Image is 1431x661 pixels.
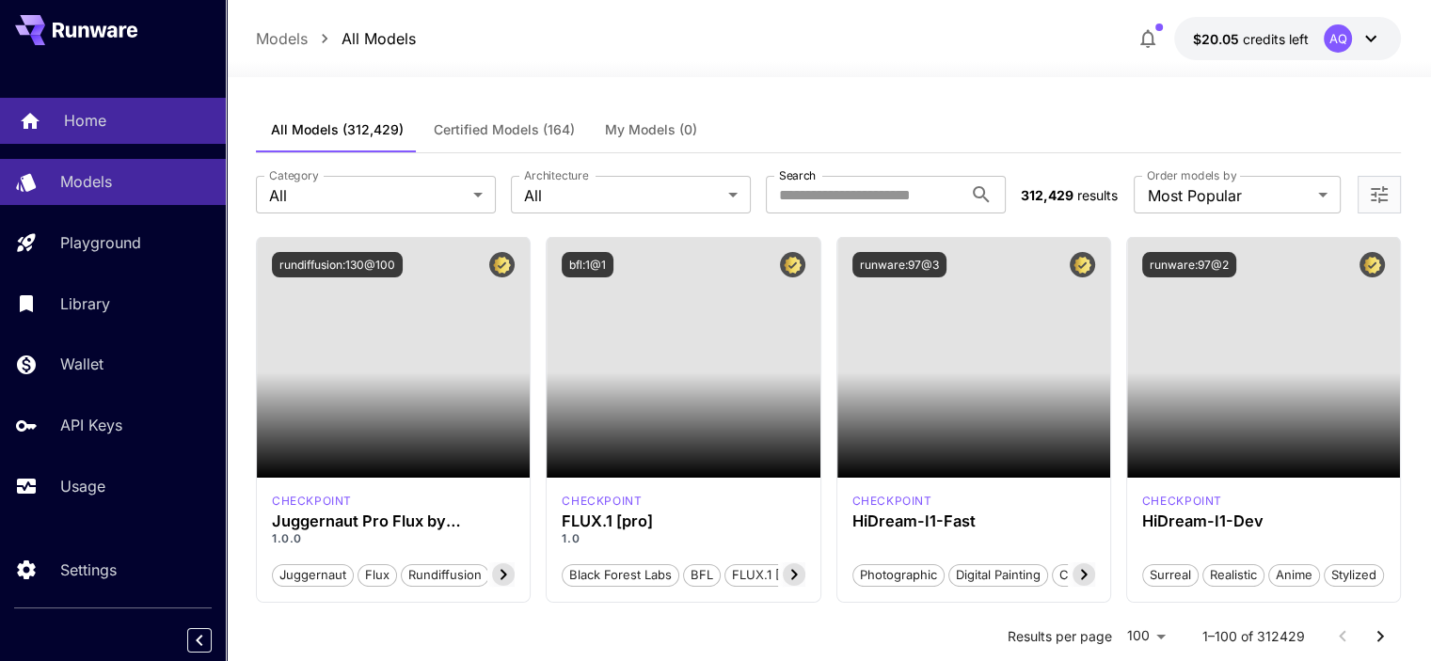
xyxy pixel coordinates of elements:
p: Playground [60,231,141,254]
div: HiDream Fast [852,493,932,510]
button: juggernaut [272,562,354,587]
button: FLUX.1 [pro] [724,562,812,587]
button: Stylized [1324,562,1384,587]
button: Black Forest Labs [562,562,679,587]
button: Certified Model – Vetted for best performance and includes a commercial license. [1359,252,1385,277]
p: Home [64,109,106,132]
span: FLUX.1 [pro] [725,566,811,585]
span: rundiffusion [402,566,488,585]
button: Cinematic [1052,562,1124,587]
button: bfl:1@1 [562,252,613,277]
span: $20.05 [1193,31,1243,47]
span: Realistic [1203,566,1264,585]
p: 1–100 of 312429 [1202,627,1305,646]
button: BFL [683,562,721,587]
label: Architecture [524,167,588,183]
span: juggernaut [273,566,353,585]
button: Photographic [852,562,945,587]
button: Digital Painting [948,562,1048,587]
button: rundiffusion:130@100 [272,252,403,277]
span: Black Forest Labs [563,566,678,585]
button: Go to next page [1361,618,1399,655]
p: checkpoint [562,493,642,510]
button: rundiffusion [401,562,489,587]
p: Usage [60,475,105,497]
p: Results per page [1008,627,1112,646]
span: Stylized [1325,566,1383,585]
a: All Models [342,27,416,50]
button: Realistic [1202,562,1264,587]
span: Digital Painting [949,566,1047,585]
h3: HiDream-I1-Fast [852,512,1095,530]
h3: HiDream-I1-Dev [1142,512,1385,530]
span: credits left [1243,31,1309,47]
span: Photographic [853,566,944,585]
span: flux [358,566,396,585]
div: FLUX.1 D [272,493,352,510]
nav: breadcrumb [256,27,416,50]
button: $20.05AQ [1174,17,1401,60]
span: Most Popular [1147,184,1311,207]
p: Settings [60,559,117,581]
button: Certified Model – Vetted for best performance and includes a commercial license. [1070,252,1095,277]
button: Certified Model – Vetted for best performance and includes a commercial license. [489,252,515,277]
div: Collapse sidebar [201,623,226,657]
button: Collapse sidebar [187,628,212,653]
div: fluxpro [562,493,642,510]
button: Anime [1268,562,1320,587]
span: My Models (0) [605,121,697,138]
label: Search [779,167,816,183]
p: checkpoint [272,493,352,510]
button: Certified Model – Vetted for best performance and includes a commercial license. [780,252,805,277]
p: 1.0.0 [272,530,515,547]
span: Cinematic [1053,566,1123,585]
span: All [269,184,466,207]
p: Wallet [60,353,103,375]
label: Category [269,167,319,183]
span: BFL [684,566,720,585]
span: Certified Models (164) [434,121,575,138]
span: 312,429 [1021,187,1073,203]
h3: FLUX.1 [pro] [562,512,804,530]
p: checkpoint [852,493,932,510]
p: Library [60,292,110,315]
button: runware:97@2 [1142,252,1236,277]
p: 1.0 [562,530,804,547]
span: Anime [1269,566,1319,585]
button: Surreal [1142,562,1199,587]
span: All Models (312,429) [271,121,404,138]
div: $20.05 [1193,29,1309,49]
p: API Keys [60,414,122,436]
span: Surreal [1143,566,1198,585]
p: checkpoint [1142,493,1222,510]
span: All [524,184,721,207]
button: runware:97@3 [852,252,946,277]
p: Models [60,170,112,193]
button: Open more filters [1368,183,1391,207]
div: 100 [1120,622,1172,650]
a: Models [256,27,308,50]
span: results [1077,187,1118,203]
div: HiDream Dev [1142,493,1222,510]
h3: Juggernaut Pro Flux by RunDiffusion [272,512,515,530]
div: AQ [1324,24,1352,53]
button: flux [358,562,397,587]
label: Order models by [1147,167,1236,183]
